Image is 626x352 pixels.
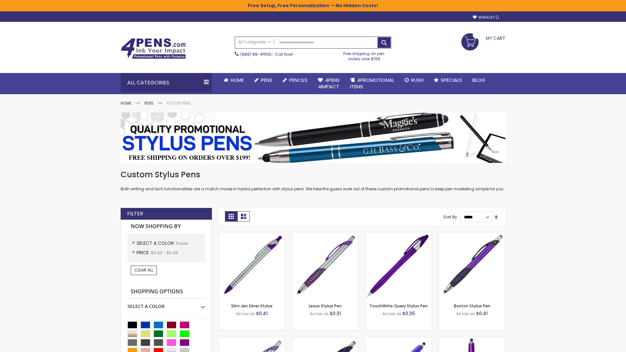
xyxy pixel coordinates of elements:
[439,337,505,343] a: TouchWrite Command Stylus Pen-Purple
[256,310,268,317] span: $0.41
[238,39,271,45] span: All Categories
[144,100,154,106] a: Pens
[236,311,255,316] span: As low as
[235,37,274,48] a: All Categories
[382,311,401,316] span: As low as
[309,303,342,309] a: Lexus Stylus Pen
[231,77,244,83] span: Home
[240,51,293,57] span: - Call Now!
[337,49,392,62] div: Free shipping on pen orders over $199
[476,310,488,317] span: $0.41
[167,100,191,106] strong: Stylus Pens
[277,73,313,87] a: Pencils
[318,77,340,90] span: 4Pens 4impact
[330,310,341,317] span: $0.31
[292,337,358,343] a: Lexus Metallic Stylus Pen-Purple
[456,311,475,316] span: As low as
[467,73,490,87] a: Blog
[411,77,424,83] span: Rush
[439,232,505,238] a: Boston Stylus Pen-Purple
[134,267,153,273] span: Clear All
[121,38,186,59] img: 4Pens Custom Pens and Promotional Products
[402,310,415,317] span: $0.35
[345,73,399,94] a: 4PROMOTIONALITEMS
[231,303,273,309] a: Slim Jen Silver Stylus
[151,250,178,256] span: $0.00 - $0.99
[127,285,205,299] strong: Shopping Options
[121,112,505,163] img: Stylus Pens
[127,220,205,233] strong: Now Shopping by
[219,337,285,343] a: Boston Silver Stylus Pen-Purple
[121,169,505,192] div: Both writing and tech functionalities are a match made in hybrid perfection with stylus pens. We ...
[219,232,285,238] a: Slim Jen Silver Stylus-Purple
[369,303,428,309] a: TouchWrite Query Stylus Pen
[443,214,457,220] label: Sort By
[399,73,429,87] a: Rush
[121,73,212,93] div: All Categories
[292,232,358,299] img: Lexus Stylus Pen-Purple
[261,77,272,83] span: Pens
[249,73,277,87] a: Pens
[365,337,432,343] a: Sierra Stylus Twist Pen-Purple
[365,232,432,238] a: TouchWrite Query Stylus Pen-Purple
[121,100,131,106] a: Home
[137,249,151,256] span: Price
[219,232,285,299] img: Slim Jen Silver Stylus-Purple
[429,73,467,87] a: Specials
[121,169,505,180] h1: Custom Stylus Pens
[454,303,490,309] a: Boston Stylus Pen
[292,232,358,238] a: Lexus Stylus Pen-Purple
[131,266,157,275] a: Clear All
[176,241,188,246] span: Purple
[218,73,249,87] a: Home
[350,77,394,90] span: 4PROMOTIONAL ITEMS
[313,73,345,94] a: 4Pens4impact
[137,240,176,246] span: Select A Color
[439,232,505,299] img: Boston Stylus Pen-Purple
[127,299,205,310] div: Select A Color
[289,77,307,83] span: Pencils
[441,77,462,83] span: Specials
[473,15,499,20] a: Wishlist
[127,210,143,217] strong: Filter
[310,311,329,316] span: As low as
[472,77,485,83] span: Blog
[365,232,432,299] img: TouchWrite Query Stylus Pen-Purple
[225,211,237,222] strong: Grid
[240,51,272,57] a: (888) 88-4PENS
